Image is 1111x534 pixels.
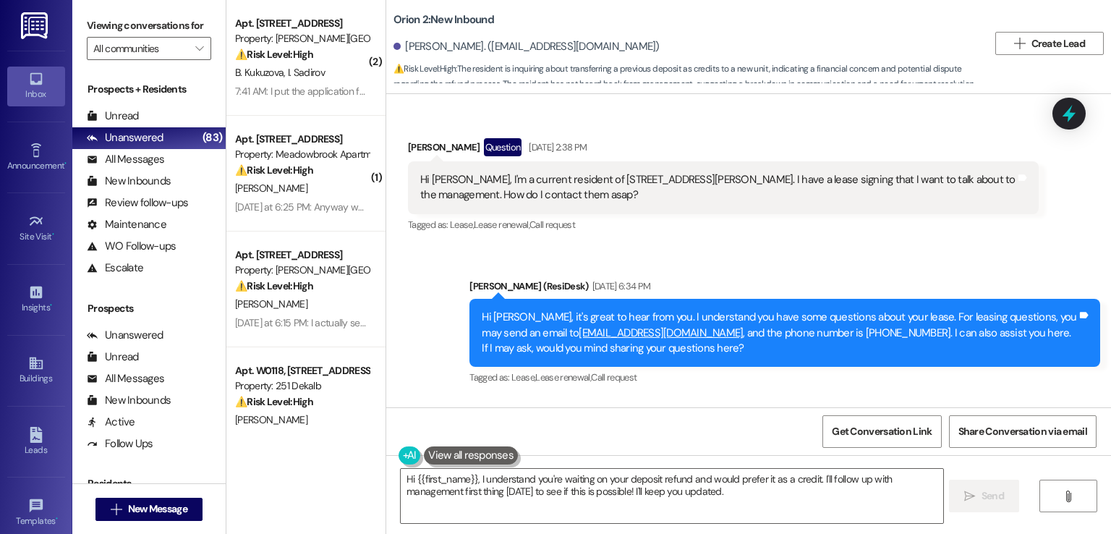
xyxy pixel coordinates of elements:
button: Get Conversation Link [822,415,941,448]
div: Property: Meadowbrook Apartments [235,147,369,162]
span: Share Conversation via email [958,424,1087,439]
div: [DATE] 6:34 PM [589,279,651,294]
span: [PERSON_NAME] [235,297,307,310]
b: Orion 2: New Inbound [393,12,494,27]
div: [DATE] at 6:15 PM: I actually sent a letter out like maybe [DATE] , I can't stay till September. ... [235,316,835,329]
span: : The resident is inquiring about transferring a previous deposit as credits to a new unit, indic... [393,62,988,93]
div: [PERSON_NAME] [408,138,1039,161]
span: Call request [591,371,637,383]
span: Create Lead [1031,36,1085,51]
div: (83) [199,127,226,149]
span: Lease , [511,371,535,383]
label: Viewing conversations for [87,14,211,37]
div: Apt. [STREET_ADDRESS] [235,132,369,147]
div: Review follow-ups [87,195,188,211]
strong: ⚠️ Risk Level: High [235,279,313,292]
div: [PERSON_NAME] (ResiDesk) [469,279,1100,299]
img: ResiDesk Logo [21,12,51,39]
button: New Message [95,498,203,521]
i:  [964,491,975,502]
span: [PERSON_NAME] [235,182,307,195]
i:  [195,43,203,54]
div: Apt. W0118, [STREET_ADDRESS] [235,363,369,378]
i:  [1014,38,1025,49]
div: Escalate [87,260,143,276]
div: All Messages [87,152,164,167]
a: Site Visit • [7,209,65,248]
div: Prospects + Residents [72,82,226,97]
div: Property: [PERSON_NAME][GEOGRAPHIC_DATA] [235,31,369,46]
a: Leads [7,423,65,462]
span: Lease renewal , [535,371,591,383]
span: • [50,300,52,310]
div: Hi [PERSON_NAME], it's great to hear from you. I understand you have some questions about your le... [482,310,1077,356]
strong: ⚠️ Risk Level: High [235,48,313,61]
strong: ⚠️ Risk Level: High [393,63,456,75]
div: Tagged as: [469,367,1100,388]
a: [EMAIL_ADDRESS][DOMAIN_NAME] [579,326,743,340]
span: B. Kukuzova [235,66,288,79]
div: Prospects [72,301,226,316]
button: Create Lead [995,32,1104,55]
span: New Message [128,501,187,517]
div: All Messages [87,371,164,386]
div: Unanswered [87,130,163,145]
span: [PERSON_NAME] [235,413,307,426]
div: Follow Ups [87,436,153,452]
textarea: Hi {{first_name}}, I understand you're waiting on your deposit refund and would prefer it as a cr... [401,469,942,523]
strong: ⚠️ Risk Level: High [235,164,313,177]
span: Lease , [450,219,474,231]
div: New Inbounds [87,393,171,408]
a: Insights • [7,280,65,319]
div: [PERSON_NAME]. ([EMAIL_ADDRESS][DOMAIN_NAME]) [393,39,660,54]
div: Question [484,138,522,156]
div: Apt. [STREET_ADDRESS] [235,247,369,263]
a: Inbox [7,67,65,106]
div: Hi [PERSON_NAME], I'm a current resident of [STREET_ADDRESS][PERSON_NAME]. I have a lease signing... [420,172,1016,203]
div: Property: [PERSON_NAME][GEOGRAPHIC_DATA] [235,263,369,278]
div: Active [87,415,135,430]
input: All communities [93,37,188,60]
span: Get Conversation Link [832,424,932,439]
strong: ⚠️ Risk Level: High [235,395,313,408]
i:  [1063,491,1073,502]
div: Unanswered [87,328,163,343]
span: • [64,158,67,169]
div: Property: 251 Dekalb [235,378,369,394]
div: 7:41 AM: I put the application for Hopeanddoor they asking Late notice including all the late fee... [235,85,714,98]
span: Call request [529,219,575,231]
div: Unread [87,109,139,124]
div: [DATE] 2:38 PM [525,140,587,155]
span: I. Sadirov [288,66,325,79]
span: • [52,229,54,240]
div: Tagged as: [408,214,1039,235]
div: [DATE] at 6:25 PM: Anyway we can have the late fee waived? [235,200,491,213]
div: Residents [72,476,226,491]
div: Unread [87,349,139,365]
button: Send [949,480,1019,512]
i:  [111,504,122,515]
div: Apt. [STREET_ADDRESS] [235,16,369,31]
span: Send [982,488,1004,504]
a: Templates • [7,493,65,533]
a: Buildings [7,351,65,390]
div: Maintenance [87,217,166,232]
div: WO Follow-ups [87,239,176,254]
button: Share Conversation via email [949,415,1097,448]
span: • [56,514,58,524]
span: Lease renewal , [474,219,529,231]
div: New Inbounds [87,174,171,189]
